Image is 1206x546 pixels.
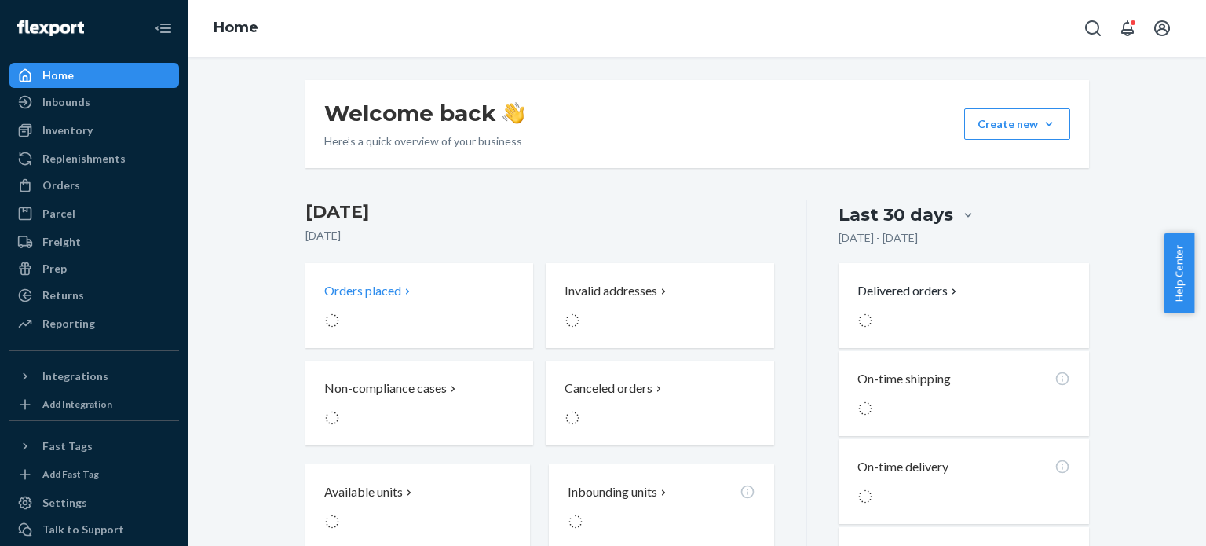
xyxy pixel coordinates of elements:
button: Orders placed [305,263,533,348]
h1: Welcome back [324,99,524,127]
div: Prep [42,261,67,277]
a: Parcel [9,201,179,226]
a: Home [9,63,179,88]
div: Home [42,68,74,83]
a: Inventory [9,118,179,143]
a: Prep [9,256,179,281]
button: Non-compliance cases [305,361,533,445]
a: Add Fast Tag [9,465,179,484]
div: Last 30 days [839,203,953,227]
button: Close Navigation [148,13,179,44]
div: Add Integration [42,398,112,411]
p: Invalid addresses [565,282,657,300]
p: [DATE] - [DATE] [839,230,918,246]
div: Orders [42,178,80,193]
a: Returns [9,283,179,308]
div: Returns [42,288,84,303]
button: Help Center [1164,233,1194,313]
p: On-time shipping [857,370,951,388]
button: Invalid addresses [546,263,773,348]
img: Flexport logo [17,20,84,36]
div: Integrations [42,368,108,384]
button: Create new [964,108,1070,140]
button: Open account menu [1146,13,1178,44]
div: Inbounds [42,94,90,110]
p: On-time delivery [857,458,948,476]
button: Open Search Box [1077,13,1109,44]
p: Here’s a quick overview of your business [324,134,524,149]
a: Replenishments [9,146,179,171]
ol: breadcrumbs [201,5,271,51]
div: Talk to Support [42,522,124,537]
div: Reporting [42,316,95,332]
button: Canceled orders [546,361,773,445]
div: Parcel [42,206,75,222]
a: Add Integration [9,395,179,414]
button: Delivered orders [857,282,960,300]
a: Orders [9,173,179,198]
a: Inbounds [9,90,179,115]
a: Settings [9,490,179,515]
button: Integrations [9,364,179,389]
div: Fast Tags [42,438,93,454]
h3: [DATE] [305,200,774,225]
p: Non-compliance cases [324,379,447,398]
p: [DATE] [305,228,774,244]
img: hand-wave emoji [502,102,524,124]
div: Inventory [42,123,93,138]
a: Freight [9,229,179,255]
div: Freight [42,234,81,250]
div: Add Fast Tag [42,467,99,481]
div: Settings [42,495,87,511]
p: Orders placed [324,282,401,300]
a: Home [214,19,258,36]
a: Talk to Support [9,517,179,542]
p: Available units [324,483,403,501]
button: Open notifications [1112,13,1143,44]
a: Reporting [9,311,179,336]
div: Replenishments [42,151,126,167]
p: Canceled orders [565,379,652,398]
p: Inbounding units [568,483,657,501]
button: Fast Tags [9,434,179,459]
